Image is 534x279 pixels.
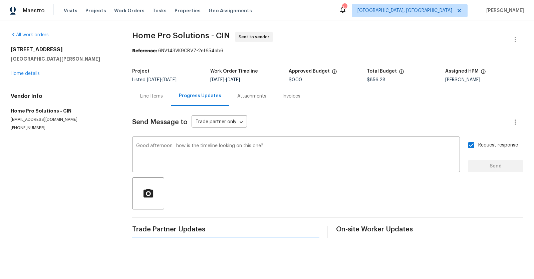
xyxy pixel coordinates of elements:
div: Trade partner only [192,117,247,128]
span: Home Pro Solutions - CIN [132,32,230,40]
h5: Home Pro Solutions - CIN [11,108,116,114]
h4: Vendor Info [11,93,116,100]
div: 6 [342,4,347,11]
span: Properties [175,7,201,14]
span: Work Orders [114,7,145,14]
span: Projects [85,7,106,14]
h5: [GEOGRAPHIC_DATA][PERSON_NAME] [11,56,116,62]
p: [PHONE_NUMBER] [11,125,116,131]
span: Maestro [23,7,45,14]
span: Visits [64,7,77,14]
span: - [147,78,177,82]
span: Geo Assignments [209,7,252,14]
span: [DATE] [210,78,224,82]
div: 6NV143VK9CBV7-2ef654ab6 [132,48,523,54]
div: [PERSON_NAME] [445,78,523,82]
h5: Project [132,69,150,74]
span: Send Message to [132,119,188,126]
h5: Total Budget [367,69,397,74]
span: - [210,78,240,82]
span: Request response [478,142,518,149]
span: The total cost of line items that have been proposed by Opendoor. This sum includes line items th... [399,69,404,78]
span: [DATE] [226,78,240,82]
span: Trade Partner Updates [132,226,319,233]
p: [EMAIL_ADDRESS][DOMAIN_NAME] [11,117,116,123]
span: $0.00 [289,78,302,82]
div: Progress Updates [179,93,221,99]
span: [DATE] [163,78,177,82]
h5: Assigned HPM [445,69,479,74]
span: Tasks [153,8,167,13]
div: Attachments [237,93,266,100]
b: Reference: [132,49,157,53]
span: Listed [132,78,177,82]
a: Home details [11,71,40,76]
span: [GEOGRAPHIC_DATA], [GEOGRAPHIC_DATA] [357,7,452,14]
a: All work orders [11,33,49,37]
h2: [STREET_ADDRESS] [11,46,116,53]
h5: Approved Budget [289,69,330,74]
textarea: Good afternoon. how is the timeline looking on this one? [136,143,456,167]
div: Line Items [140,93,163,100]
div: Invoices [282,93,300,100]
span: The total cost of line items that have been approved by both Opendoor and the Trade Partner. This... [332,69,337,78]
h5: Work Order Timeline [210,69,258,74]
span: On-site Worker Updates [336,226,523,233]
span: [PERSON_NAME] [484,7,524,14]
span: $856.28 [367,78,385,82]
span: Sent to vendor [239,34,272,40]
span: [DATE] [147,78,161,82]
span: The hpm assigned to this work order. [481,69,486,78]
